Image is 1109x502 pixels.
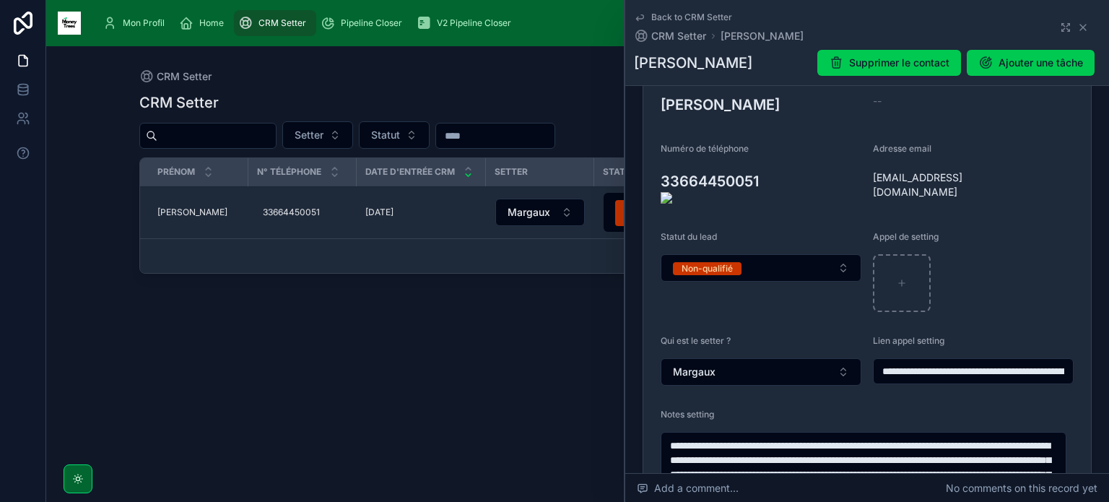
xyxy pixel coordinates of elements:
button: Supprimer le contact [817,50,961,76]
span: Margaux [673,365,716,379]
span: Statut du lead [661,231,717,242]
span: Adresse email [873,143,931,154]
a: Select Button [603,192,698,233]
span: Statut du lead [603,166,678,178]
span: CRM Setter [258,17,306,29]
span: Supprimer le contact [849,56,949,70]
a: Mon Profil [98,10,175,36]
div: Non-qualifié [682,262,733,275]
span: Lien appel setting [873,335,944,346]
div: scrollable content [92,7,1051,39]
a: CRM Setter [234,10,316,36]
span: Ajouter une tâche [999,56,1083,70]
span: Appel de setting [873,231,939,242]
a: [DATE] [365,207,477,218]
button: Select Button [495,199,585,226]
span: CRM Setter [651,29,706,43]
span: Back to CRM Setter [651,12,732,23]
h3: [PERSON_NAME] [661,94,861,116]
span: V2 Pipeline Closer [437,17,511,29]
span: 33664450051 [263,207,320,218]
img: App logo [58,12,81,35]
a: CRM Setter [139,69,212,84]
a: Home [175,10,234,36]
a: V2 Pipeline Closer [412,10,521,36]
a: Select Button [495,198,586,227]
button: Select Button [661,254,861,282]
span: Statut [371,128,400,142]
h1: CRM Setter [139,92,219,113]
span: Margaux [508,205,550,220]
a: [PERSON_NAME] [157,207,240,218]
span: CRM Setter [157,69,212,84]
button: Select Button [359,121,430,149]
span: Qui est le setter ? [661,335,731,346]
span: Setter [495,166,528,178]
a: 33664450051 [257,201,348,224]
a: CRM Setter [634,29,706,43]
onoff-telecom-ce-phone-number-wrapper: 33664450051 [661,173,759,190]
span: Prénom [157,166,195,178]
h1: [PERSON_NAME] [634,53,752,73]
span: Pipeline Closer [341,17,402,29]
span: N° Téléphone [257,166,321,178]
a: [PERSON_NAME] [721,29,804,43]
span: -- [873,94,882,108]
a: Pipeline Closer [316,10,412,36]
button: Select Button [282,121,353,149]
button: Select Button [604,193,697,232]
span: Mon Profil [123,17,165,29]
span: [EMAIL_ADDRESS][DOMAIN_NAME] [873,170,1003,199]
span: Setter [295,128,323,142]
span: [DATE] [365,207,393,218]
span: Home [199,17,224,29]
span: Date d'entrée CRM [365,166,455,178]
span: [PERSON_NAME] [157,207,227,218]
img: actions-icon.png [661,192,861,204]
button: Ajouter une tâche [967,50,1095,76]
button: Select Button [661,358,861,386]
span: Numéro de téléphone [661,143,749,154]
a: Back to CRM Setter [634,12,732,23]
span: Notes setting [661,409,714,420]
span: Add a comment... [637,481,739,495]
